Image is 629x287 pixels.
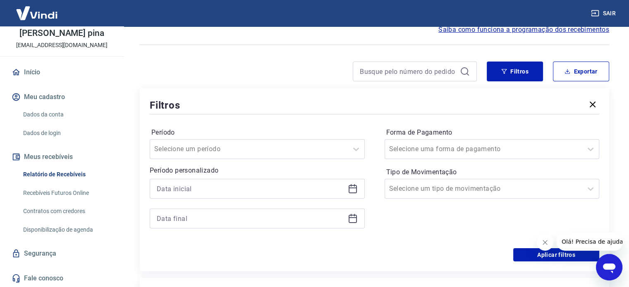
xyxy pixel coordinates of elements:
button: Meu cadastro [10,88,114,106]
iframe: Botão para abrir a janela de mensagens [596,254,622,280]
iframe: Mensagem da empresa [557,232,622,251]
button: Sair [589,6,619,21]
a: Segurança [10,244,114,263]
p: [EMAIL_ADDRESS][DOMAIN_NAME] [16,41,108,50]
button: Aplicar filtros [513,248,599,261]
a: Recebíveis Futuros Online [20,185,114,202]
a: Dados de login [20,125,114,142]
a: Contratos com credores [20,203,114,220]
input: Data final [157,212,344,225]
button: Meus recebíveis [10,148,114,166]
a: Dados da conta [20,106,114,123]
h5: Filtros [150,99,180,112]
label: Tipo de Movimentação [386,167,598,177]
iframe: Fechar mensagem [537,234,553,251]
input: Busque pelo número do pedido [360,65,457,78]
label: Forma de Pagamento [386,128,598,138]
a: Saiba como funciona a programação dos recebimentos [438,25,609,35]
a: Início [10,63,114,81]
p: Período personalizado [150,166,365,176]
button: Exportar [553,62,609,81]
label: Período [151,128,363,138]
span: Olá! Precisa de ajuda? [5,6,69,12]
p: [PERSON_NAME] pina [19,29,104,38]
a: Disponibilização de agenda [20,221,114,238]
input: Data inicial [157,183,344,195]
button: Filtros [487,62,543,81]
a: Relatório de Recebíveis [20,166,114,183]
img: Vindi [10,0,64,26]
